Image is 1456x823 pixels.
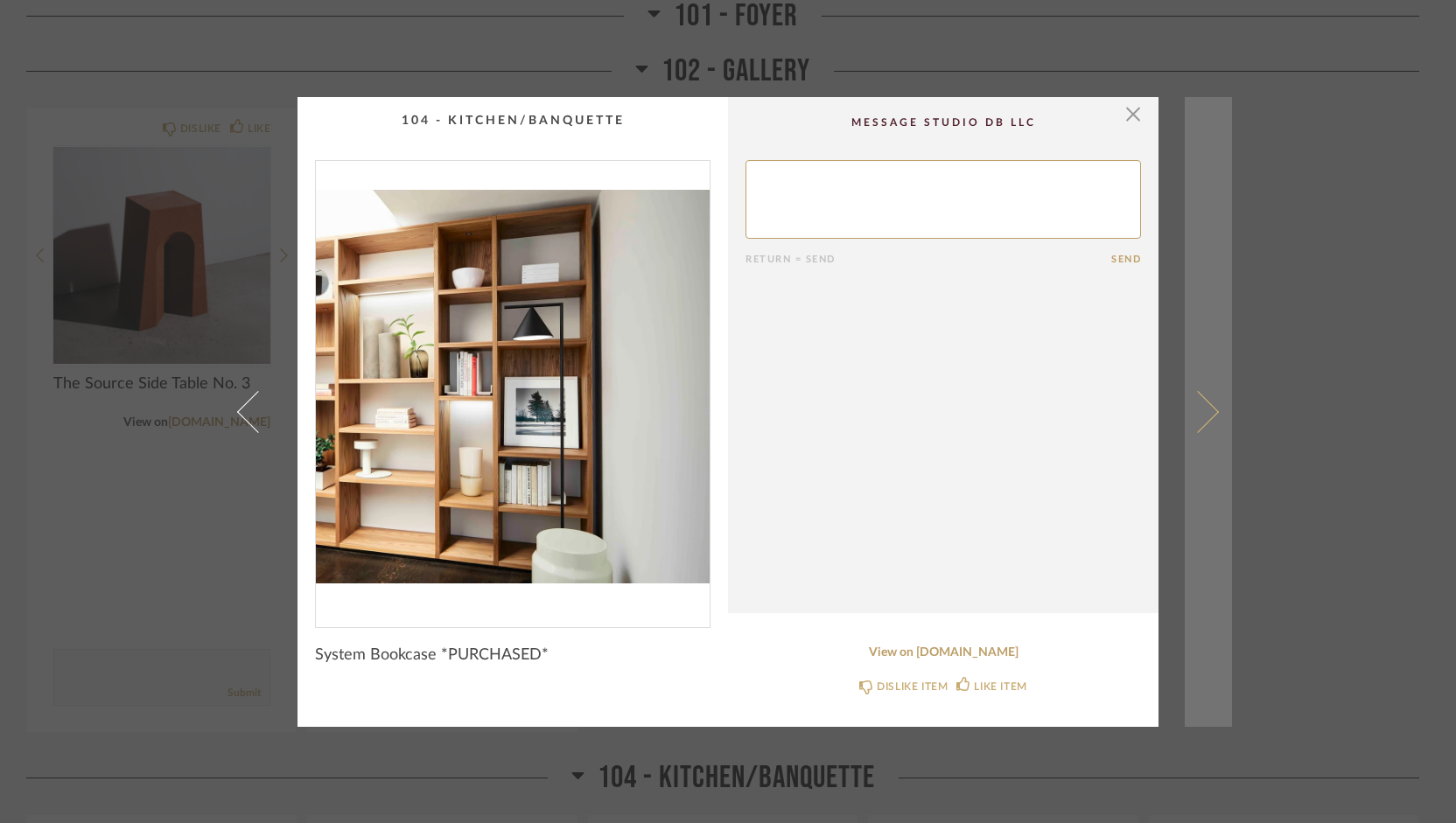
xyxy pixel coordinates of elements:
div: DISLIKE ITEM [877,678,948,695]
div: 0 [316,161,710,613]
button: Send [1111,254,1141,265]
a: View on [DOMAIN_NAME] [745,645,1141,660]
img: ce17d917-128b-47cc-9630-7a888ba4e340_1000x1000.jpg [316,161,710,613]
span: System Bookcase *PURCHASED* [315,645,549,665]
div: LIKE ITEM [974,678,1026,695]
div: Return = Send [745,254,1111,265]
button: Close [1116,97,1151,132]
